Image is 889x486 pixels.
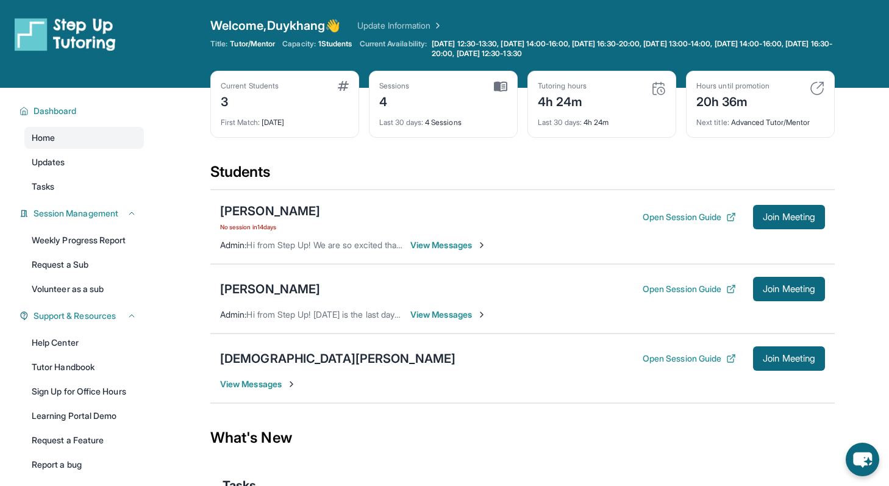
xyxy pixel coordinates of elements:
div: 20h 36m [696,91,769,110]
button: Open Session Guide [643,352,736,365]
button: chat-button [846,443,879,476]
div: Sessions [379,81,410,91]
button: Join Meeting [753,277,825,301]
div: 4h 24m [538,91,587,110]
div: [PERSON_NAME] [220,202,320,220]
a: Tutor Handbook [24,356,144,378]
a: Sign Up for Office Hours [24,381,144,402]
a: Volunteer as a sub [24,278,144,300]
img: logo [15,17,116,51]
span: Welcome, Duykhang 👋 [210,17,340,34]
a: [DATE] 12:30-13:30, [DATE] 14:00-16:00, [DATE] 16:30-20:00, [DATE] 13:00-14:00, [DATE] 14:00-16:0... [429,39,835,59]
span: [DATE] 12:30-13:30, [DATE] 14:00-16:00, [DATE] 16:30-20:00, [DATE] 13:00-14:00, [DATE] 14:00-16:0... [432,39,832,59]
div: [DATE] [221,110,349,127]
span: Admin : [220,309,246,320]
span: Dashboard [34,105,77,117]
div: 4h 24m [538,110,666,127]
button: Join Meeting [753,205,825,229]
span: Admin : [220,240,246,250]
span: Join Meeting [763,213,815,221]
div: 4 Sessions [379,110,507,127]
div: Tutoring hours [538,81,587,91]
a: Learning Portal Demo [24,405,144,427]
img: Chevron-Right [477,310,487,320]
a: Report a bug [24,454,144,476]
button: Session Management [29,207,137,220]
div: What's New [210,411,835,465]
button: Support & Resources [29,310,137,322]
button: Open Session Guide [643,211,736,223]
span: No session in 14 days [220,222,320,232]
a: Weekly Progress Report [24,229,144,251]
span: View Messages [410,309,487,321]
img: card [651,81,666,96]
span: Tasks [32,180,54,193]
span: 1 Students [318,39,352,49]
div: Current Students [221,81,279,91]
span: Last 30 days : [379,118,423,127]
div: [DEMOGRAPHIC_DATA][PERSON_NAME] [220,350,455,367]
button: Join Meeting [753,346,825,371]
span: Title: [210,39,227,49]
a: Help Center [24,332,144,354]
div: Hours until promotion [696,81,769,91]
a: Update Information [357,20,443,32]
span: Join Meeting [763,285,815,293]
a: Updates [24,151,144,173]
div: 3 [221,91,279,110]
span: View Messages [410,239,487,251]
span: Session Management [34,207,118,220]
div: [PERSON_NAME] [220,281,320,298]
img: Chevron-Right [477,240,487,250]
span: Updates [32,156,65,168]
span: Next title : [696,118,729,127]
span: Join Meeting [763,355,815,362]
a: Request a Feature [24,429,144,451]
span: Last 30 days : [538,118,582,127]
button: Open Session Guide [643,283,736,295]
button: Dashboard [29,105,137,117]
img: card [338,81,349,91]
span: View Messages [220,378,296,390]
span: Support & Resources [34,310,116,322]
div: Advanced Tutor/Mentor [696,110,824,127]
div: Students [210,162,835,189]
a: Tasks [24,176,144,198]
a: Home [24,127,144,149]
div: 4 [379,91,410,110]
img: card [494,81,507,92]
span: Current Availability: [360,39,427,59]
span: Home [32,132,55,144]
span: First Match : [221,118,260,127]
img: Chevron-Right [287,379,296,389]
span: Tutor/Mentor [230,39,275,49]
a: Request a Sub [24,254,144,276]
img: card [810,81,824,96]
img: Chevron Right [430,20,443,32]
span: Capacity: [282,39,316,49]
